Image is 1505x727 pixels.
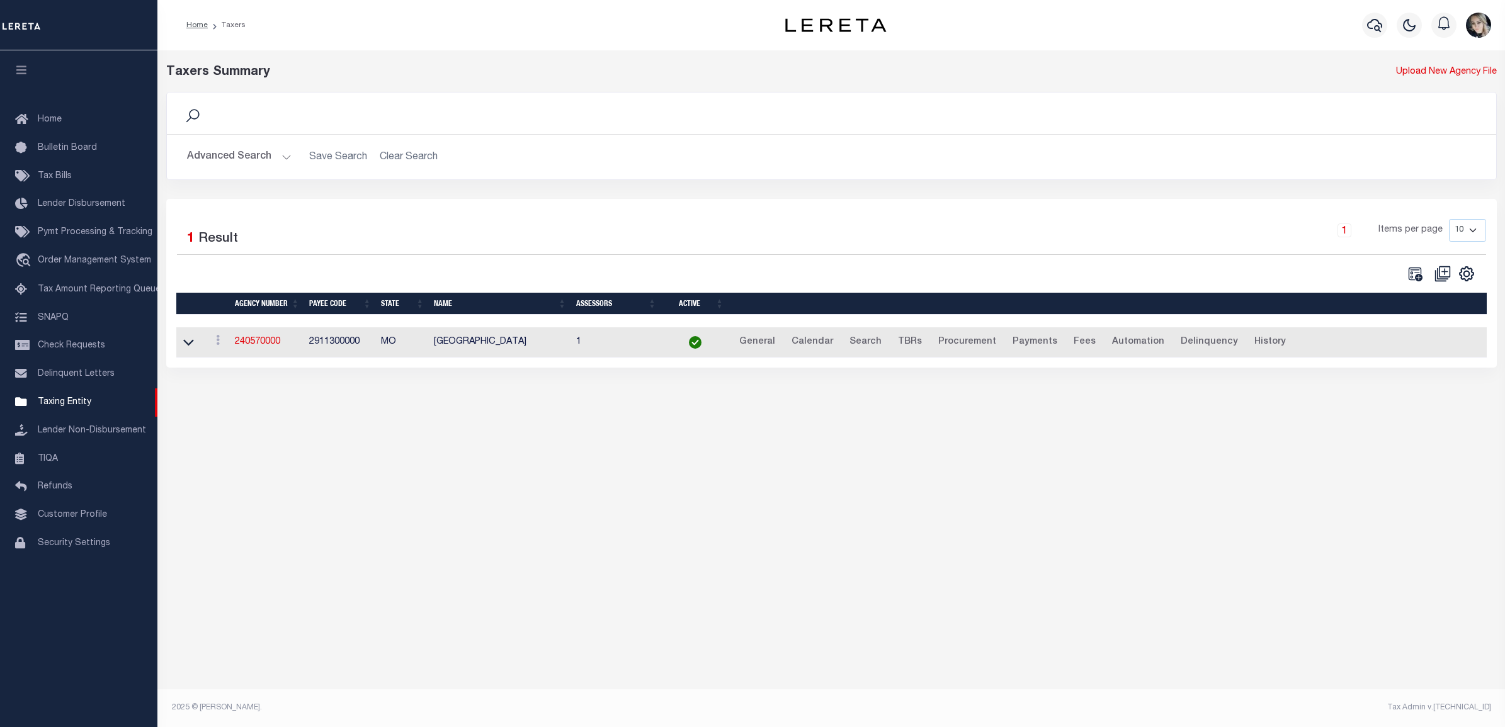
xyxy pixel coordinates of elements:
button: Advanced Search [187,145,292,169]
a: Procurement [933,332,1002,352]
a: TBRs [892,332,928,352]
div: 2025 © [PERSON_NAME]. [162,702,832,713]
span: Home [38,115,62,124]
img: logo-dark.svg [785,18,886,32]
span: Order Management System [38,256,151,265]
span: Bulletin Board [38,144,97,152]
i: travel_explore [15,253,35,269]
span: TIQA [38,454,58,463]
span: Security Settings [38,539,110,548]
td: [GEOGRAPHIC_DATA] [429,327,571,358]
a: Automation [1106,332,1170,352]
li: Taxers [208,20,246,31]
a: Calendar [786,332,839,352]
th: State: activate to sort column ascending [376,293,429,315]
a: History [1249,332,1292,352]
span: Customer Profile [38,510,107,519]
span: Taxing Entity [38,398,91,407]
span: Delinquent Letters [38,369,115,378]
span: Pymt Processing & Tracking [38,228,152,237]
span: Tax Amount Reporting Queue [38,285,161,294]
div: Taxers Summary [166,63,1159,82]
span: Lender Non-Disbursement [38,426,146,435]
a: Search [844,332,887,352]
a: 240570000 [235,337,280,346]
td: 2911300000 [304,327,376,358]
td: 1 [571,327,661,358]
td: MO [376,327,429,358]
th: Payee Code: activate to sort column ascending [304,293,376,315]
th: Name: activate to sort column ascending [429,293,571,315]
label: Result [198,229,238,249]
th: Active: activate to sort column ascending [661,293,729,315]
span: Items per page [1378,223,1443,237]
a: Payments [1007,332,1063,352]
span: Tax Bills [38,172,72,181]
span: Lender Disbursement [38,200,125,208]
div: Tax Admin v.[TECHNICAL_ID] [841,702,1491,713]
span: Check Requests [38,341,105,350]
a: 1 [1337,223,1351,237]
a: Home [186,21,208,29]
th: Assessors: activate to sort column ascending [571,293,661,315]
a: Delinquency [1175,332,1244,352]
a: General [734,332,781,352]
span: Refunds [38,482,72,491]
img: check-icon-green.svg [689,336,701,349]
span: 1 [187,232,195,245]
th: Agency Number: activate to sort column ascending [230,293,304,315]
a: Upload New Agency File [1396,65,1497,79]
span: SNAPQ [38,313,69,322]
a: Fees [1068,332,1101,352]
